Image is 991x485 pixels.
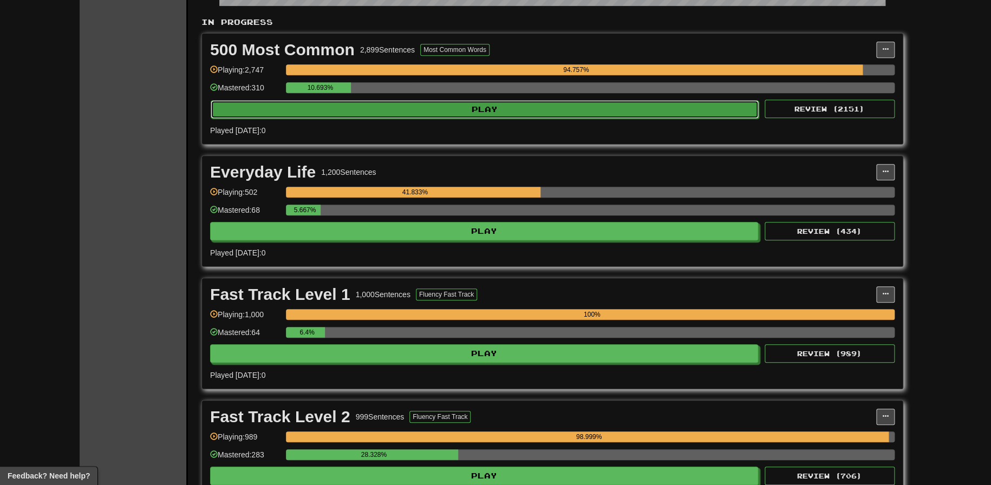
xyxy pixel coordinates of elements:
[210,449,281,467] div: Mastered: 283
[210,371,265,379] span: Played [DATE]: 0
[289,187,540,198] div: 41.833%
[210,164,316,180] div: Everyday Life
[210,42,355,58] div: 500 Most Common
[765,344,895,363] button: Review (989)
[8,470,90,481] span: Open feedback widget
[210,64,281,82] div: Playing: 2,747
[210,309,281,327] div: Playing: 1,000
[210,187,281,205] div: Playing: 502
[210,126,265,135] span: Played [DATE]: 0
[356,289,410,300] div: 1,000 Sentences
[201,17,903,28] p: In Progress
[210,431,281,449] div: Playing: 989
[321,167,376,178] div: 1,200 Sentences
[289,309,895,320] div: 100%
[289,449,458,460] div: 28.328%
[416,289,477,300] button: Fluency Fast Track
[289,64,863,75] div: 94.757%
[765,222,895,240] button: Review (434)
[289,431,888,442] div: 98.999%
[356,411,405,422] div: 999 Sentences
[210,286,350,303] div: Fast Track Level 1
[210,248,265,257] span: Played [DATE]: 0
[289,327,325,338] div: 6.4%
[409,411,471,423] button: Fluency Fast Track
[765,100,895,118] button: Review (2151)
[210,327,281,345] div: Mastered: 64
[765,467,895,485] button: Review (706)
[211,100,759,119] button: Play
[210,344,758,363] button: Play
[210,205,281,222] div: Mastered: 68
[210,409,350,425] div: Fast Track Level 2
[210,467,758,485] button: Play
[210,82,281,100] div: Mastered: 310
[360,44,415,55] div: 2,899 Sentences
[210,222,758,240] button: Play
[289,205,320,215] div: 5.667%
[289,82,351,93] div: 10.693%
[420,44,490,56] button: Most Common Words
